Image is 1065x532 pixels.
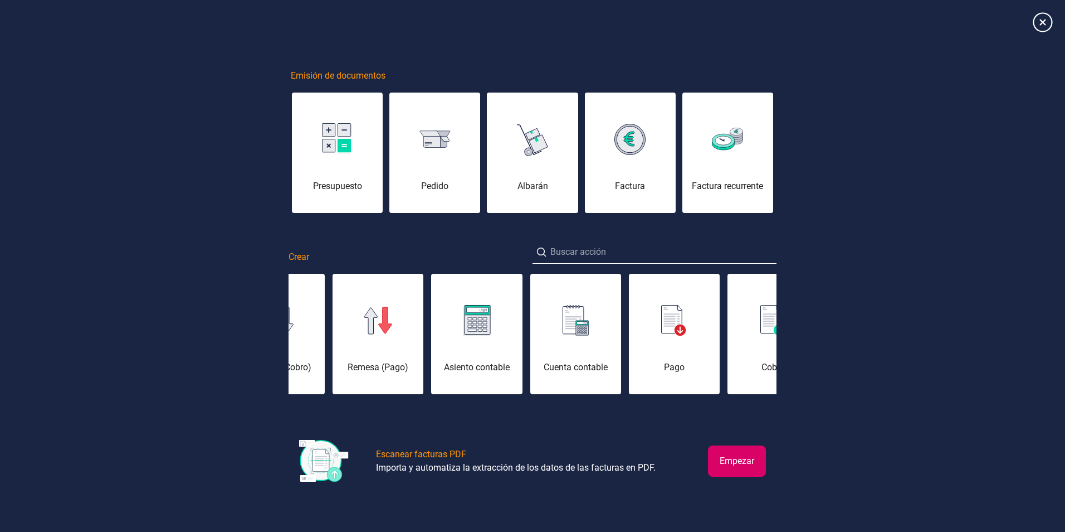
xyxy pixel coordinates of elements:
[614,124,646,155] img: img-factura.svg
[530,361,621,374] div: Cuenta contable
[585,180,676,193] div: Factura
[487,180,578,193] div: Albarán
[376,448,466,461] div: Escanear facturas PDF
[292,180,383,193] div: Presupuesto
[389,180,480,193] div: Pedido
[682,180,773,193] div: Factura recurrente
[760,305,786,336] img: img-cobro.svg
[322,123,353,155] img: img-presupuesto.svg
[291,69,385,83] span: Emisión de documentos
[419,130,451,148] img: img-pedido.svg
[333,361,423,374] div: Remesa (Pago)
[463,305,491,336] img: img-asiento-contable.svg
[532,241,776,264] input: Buscar acción
[629,361,720,374] div: Pago
[376,461,656,475] div: Importa y automatiza la extracción de los datos de las facturas en PDF.
[712,128,743,151] img: img-factura-recurrente.svg
[661,305,687,336] img: img-pago.svg
[364,307,393,335] img: img-remesa-pago.svg
[299,440,349,483] img: img-escanear-facturas-pdf.svg
[708,446,766,477] button: Empezar
[727,361,818,374] div: Cobro
[517,120,548,158] img: img-albaran.svg
[289,250,309,264] span: Crear
[431,361,522,374] div: Asiento contable
[563,305,589,336] img: img-cuenta-contable.svg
